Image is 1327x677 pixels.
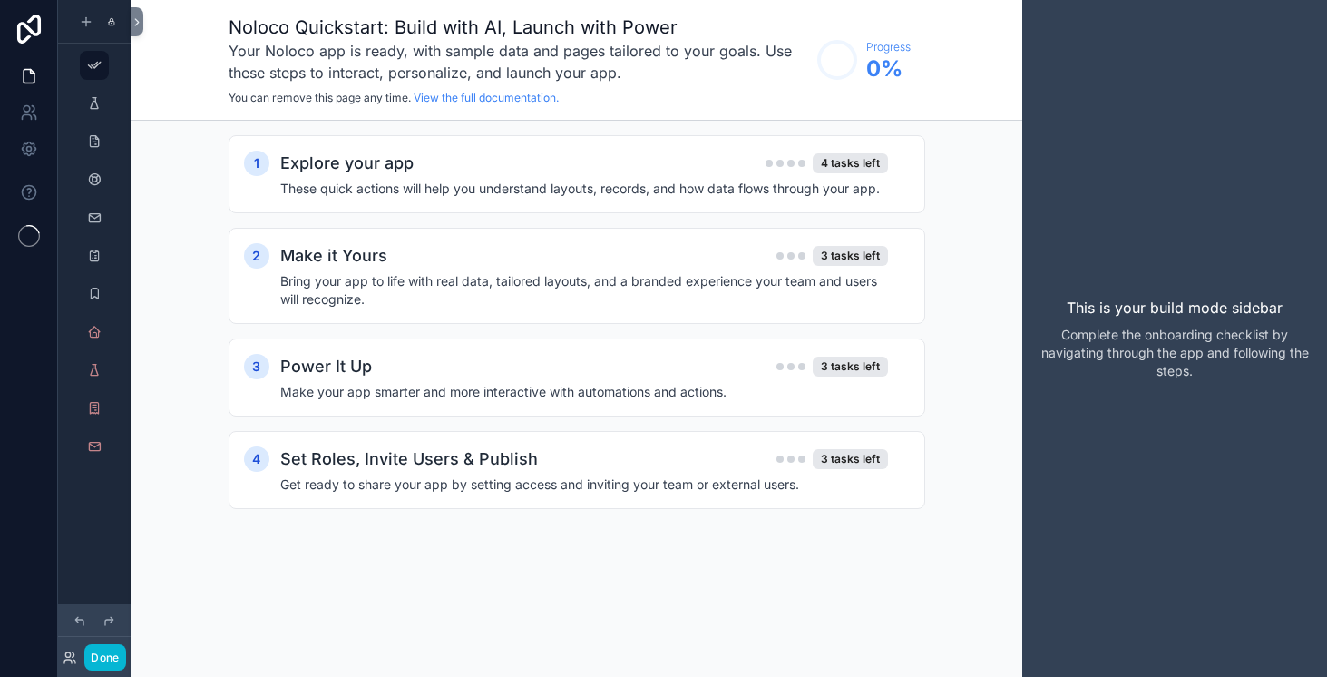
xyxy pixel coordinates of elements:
[229,40,808,83] h3: Your Noloco app is ready, with sample data and pages tailored to your goals. Use these steps to i...
[813,449,888,469] div: 3 tasks left
[229,15,808,40] h1: Noloco Quickstart: Build with AI, Launch with Power
[280,243,387,269] h2: Make it Yours
[866,54,911,83] span: 0 %
[1037,326,1312,380] p: Complete the onboarding checklist by navigating through the app and following the steps.
[244,446,269,472] div: 4
[813,153,888,173] div: 4 tasks left
[84,644,125,671] button: Done
[244,151,269,176] div: 1
[280,446,538,472] h2: Set Roles, Invite Users & Publish
[229,91,411,104] span: You can remove this page any time.
[280,180,888,198] h4: These quick actions will help you understand layouts, records, and how data flows through your app.
[244,243,269,269] div: 2
[280,383,888,401] h4: Make your app smarter and more interactive with automations and actions.
[866,40,911,54] span: Progress
[280,354,372,379] h2: Power It Up
[414,91,559,104] a: View the full documentation.
[244,354,269,379] div: 3
[280,151,414,176] h2: Explore your app
[131,121,1022,557] div: scrollable content
[1067,297,1283,319] p: This is your build mode sidebar
[280,272,888,309] h4: Bring your app to life with real data, tailored layouts, and a branded experience your team and u...
[813,357,888,377] div: 3 tasks left
[813,246,888,266] div: 3 tasks left
[280,476,888,494] h4: Get ready to share your app by setting access and inviting your team or external users.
